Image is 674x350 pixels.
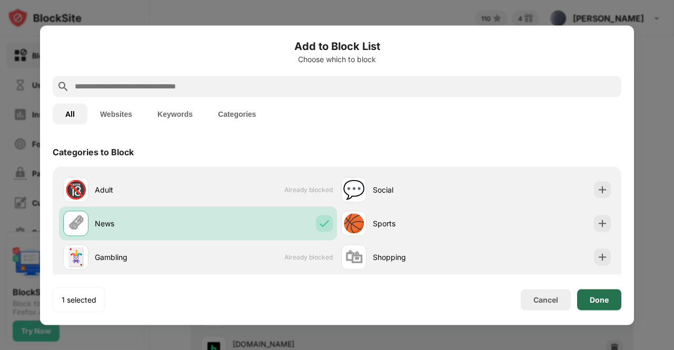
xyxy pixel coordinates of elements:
[343,179,365,201] div: 💬
[284,253,333,261] span: Already blocked
[145,103,205,124] button: Keywords
[95,218,198,229] div: News
[590,295,609,304] div: Done
[53,55,621,63] div: Choose which to block
[345,246,363,268] div: 🛍
[373,184,476,195] div: Social
[95,252,198,263] div: Gambling
[373,218,476,229] div: Sports
[205,103,269,124] button: Categories
[373,252,476,263] div: Shopping
[53,146,134,157] div: Categories to Block
[533,295,558,304] div: Cancel
[57,80,70,93] img: search.svg
[62,294,96,305] div: 1 selected
[65,179,87,201] div: 🔞
[87,103,145,124] button: Websites
[65,246,87,268] div: 🃏
[284,186,333,194] span: Already blocked
[53,38,621,54] h6: Add to Block List
[53,103,87,124] button: All
[67,213,85,234] div: 🗞
[343,213,365,234] div: 🏀
[95,184,198,195] div: Adult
